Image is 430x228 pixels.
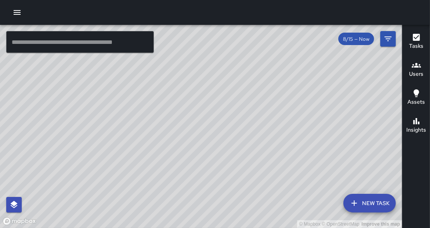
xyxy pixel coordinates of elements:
[402,84,430,112] button: Assets
[402,56,430,84] button: Users
[343,194,396,212] button: New Task
[409,42,423,50] h6: Tasks
[409,70,423,78] h6: Users
[402,112,430,140] button: Insights
[402,28,430,56] button: Tasks
[406,126,426,134] h6: Insights
[407,98,425,106] h6: Assets
[380,31,396,47] button: Filters
[338,36,374,42] span: 8/15 — Now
